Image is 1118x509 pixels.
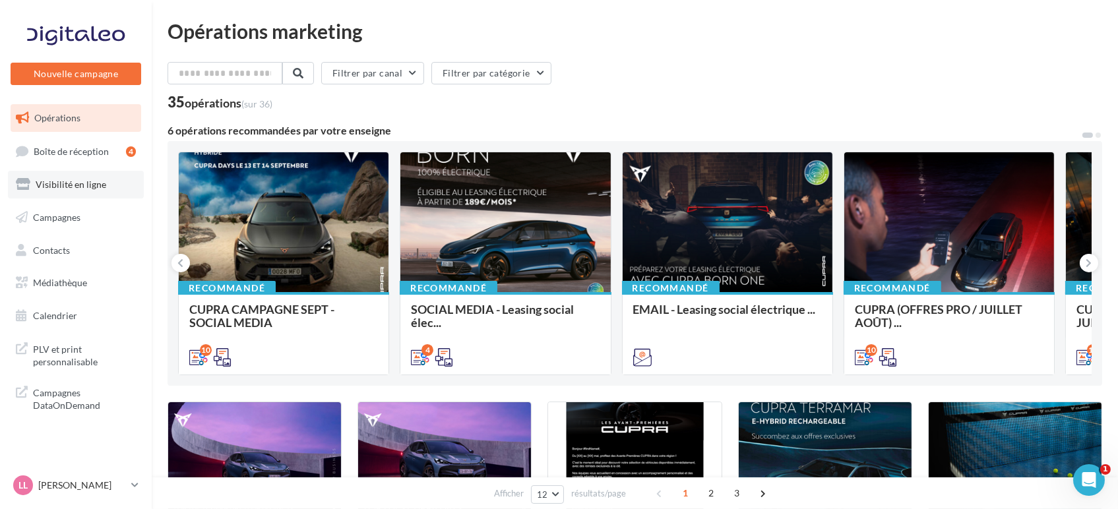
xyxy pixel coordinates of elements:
[34,112,80,123] span: Opérations
[865,344,877,356] div: 10
[726,483,747,504] span: 3
[8,302,144,330] a: Calendrier
[33,277,87,288] span: Médiathèque
[33,310,77,321] span: Calendrier
[8,171,144,198] a: Visibilité en ligne
[8,104,144,132] a: Opérations
[33,340,136,369] span: PLV et print personnalisable
[571,487,626,500] span: résultats/page
[178,281,276,295] div: Recommandé
[1100,464,1111,475] span: 1
[38,479,126,492] p: [PERSON_NAME]
[633,302,816,316] span: EMAIL - Leasing social électrique ...
[8,237,144,264] a: Contacts
[8,137,144,165] a: Boîte de réception4
[1073,464,1105,496] iframe: Intercom live chat
[36,179,106,190] span: Visibilité en ligne
[34,145,109,156] span: Boîte de réception
[494,487,524,500] span: Afficher
[844,281,941,295] div: Recommandé
[8,378,144,417] a: Campagnes DataOnDemand
[11,473,141,498] a: LL [PERSON_NAME]
[421,344,433,356] div: 4
[537,489,548,500] span: 12
[1087,344,1099,356] div: 11
[185,97,272,109] div: opérations
[411,302,574,330] span: SOCIAL MEDIA - Leasing social élec...
[168,21,1102,41] div: Opérations marketing
[321,62,424,84] button: Filtrer par canal
[11,63,141,85] button: Nouvelle campagne
[700,483,722,504] span: 2
[8,335,144,374] a: PLV et print personnalisable
[33,212,80,223] span: Campagnes
[675,483,696,504] span: 1
[531,485,565,504] button: 12
[200,344,212,356] div: 10
[33,244,70,255] span: Contacts
[168,95,272,109] div: 35
[168,125,1081,136] div: 6 opérations recommandées par votre enseigne
[126,146,136,157] div: 4
[241,98,272,109] span: (sur 36)
[431,62,551,84] button: Filtrer par catégorie
[855,302,1022,330] span: CUPRA (OFFRES PRO / JUILLET AOÛT) ...
[33,384,136,412] span: Campagnes DataOnDemand
[189,302,334,330] span: CUPRA CAMPAGNE SEPT - SOCIAL MEDIA
[622,281,720,295] div: Recommandé
[400,281,497,295] div: Recommandé
[8,204,144,231] a: Campagnes
[18,479,28,492] span: LL
[8,269,144,297] a: Médiathèque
